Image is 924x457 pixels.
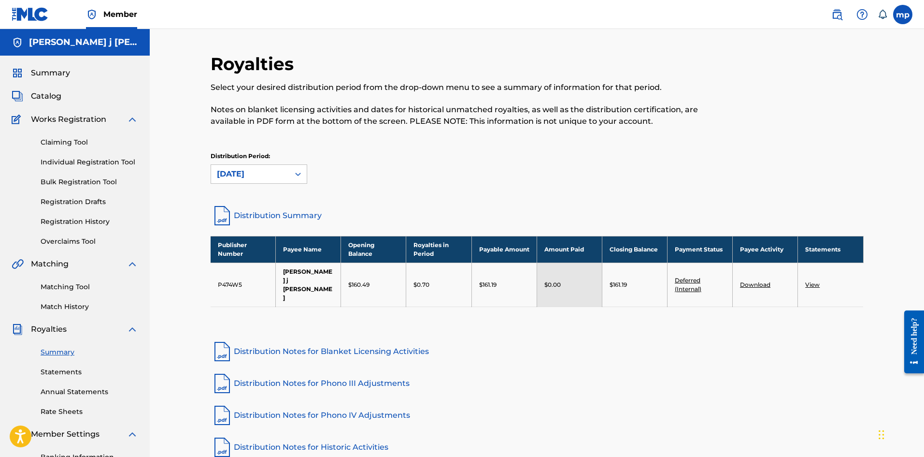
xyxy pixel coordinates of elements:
p: Select your desired distribution period from the drop-down menu to see a summary of information f... [211,82,713,93]
a: View [805,281,820,288]
th: Payee Activity [733,236,798,263]
span: Matching [31,258,69,270]
img: Royalties [12,324,23,335]
img: expand [127,324,138,335]
img: pdf [211,404,234,427]
td: [PERSON_NAME] j [PERSON_NAME] [276,263,341,307]
a: Bulk Registration Tool [41,177,138,187]
div: [DATE] [217,168,284,180]
img: expand [127,428,138,440]
img: search [831,9,843,20]
span: Member Settings [31,428,100,440]
img: Catalog [12,90,23,102]
p: $0.00 [544,280,561,289]
p: $161.19 [610,280,627,289]
p: $160.49 [348,280,370,289]
img: Accounts [12,37,23,48]
div: Drag [879,420,884,449]
span: Catalog [31,90,61,102]
span: Royalties [31,324,67,335]
img: expand [127,114,138,125]
div: Help [853,5,872,24]
img: help [856,9,868,20]
a: Rate Sheets [41,407,138,417]
th: Closing Balance [602,236,667,263]
span: Member [103,9,137,20]
a: Match History [41,302,138,312]
a: Individual Registration Tool [41,157,138,167]
h2: Royalties [211,53,299,75]
a: Distribution Notes for Phono III Adjustments [211,372,864,395]
img: distribution-summary-pdf [211,204,234,227]
img: MLC Logo [12,7,49,21]
p: Notes on blanket licensing activities and dates for historical unmatched royalties, as well as th... [211,104,713,127]
th: Payee Name [276,236,341,263]
th: Opening Balance [341,236,406,263]
div: Notifications [878,10,887,19]
iframe: Resource Center [897,303,924,381]
th: Payment Status [667,236,732,263]
p: $0.70 [413,280,429,289]
th: Statements [798,236,863,263]
a: Annual Statements [41,387,138,397]
a: Distribution Notes for Blanket Licensing Activities [211,340,864,363]
span: Summary [31,67,70,79]
a: Statements [41,367,138,377]
p: Distribution Period: [211,152,307,161]
th: Publisher Number [211,236,276,263]
a: SummarySummary [12,67,70,79]
th: Payable Amount [471,236,537,263]
a: Deferred (Internal) [675,277,701,293]
a: Registration History [41,217,138,227]
img: pdf [211,372,234,395]
th: Royalties in Period [406,236,471,263]
a: Distribution Notes for Phono IV Adjustments [211,404,864,427]
img: Works Registration [12,114,24,125]
h5: mickey j pantaleon fernandez [29,37,138,48]
img: Matching [12,258,24,270]
a: Summary [41,347,138,357]
a: Public Search [827,5,847,24]
span: Works Registration [31,114,106,125]
a: Claiming Tool [41,137,138,147]
a: Registration Drafts [41,197,138,207]
img: Member Settings [12,428,23,440]
td: P474W5 [211,263,276,307]
img: pdf [211,340,234,363]
img: expand [127,258,138,270]
iframe: Chat Widget [876,411,924,457]
img: Summary [12,67,23,79]
th: Amount Paid [537,236,602,263]
a: CatalogCatalog [12,90,61,102]
a: Matching Tool [41,282,138,292]
p: $161.19 [479,280,497,289]
img: Top Rightsholder [86,9,98,20]
a: Overclaims Tool [41,236,138,247]
a: Download [740,281,770,288]
div: User Menu [893,5,912,24]
a: Distribution Summary [211,204,864,227]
